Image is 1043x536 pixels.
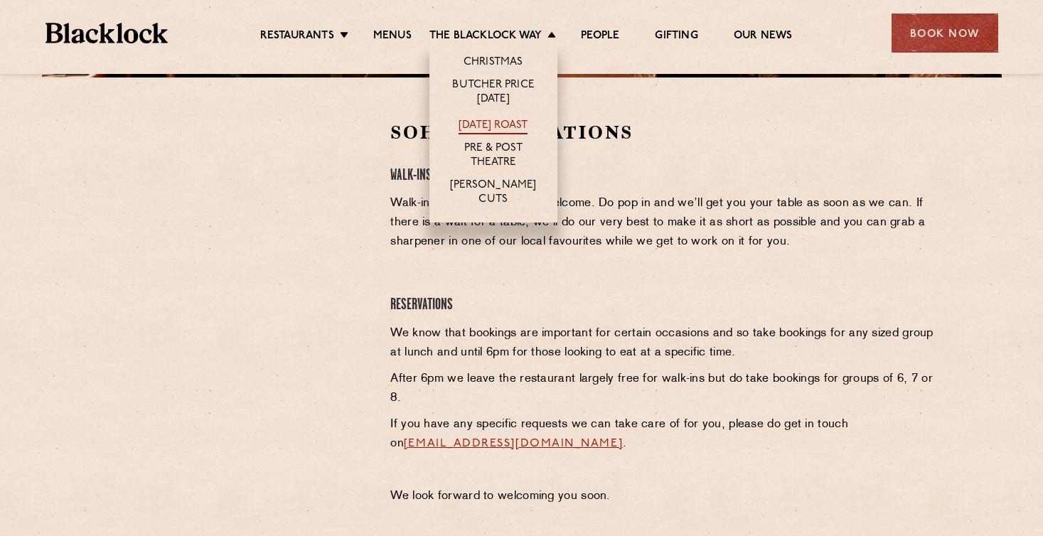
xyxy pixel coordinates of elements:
a: The Blacklock Way [429,29,542,45]
p: If you have any specific requests we can take care of for you, please do get in touch on . [390,415,936,454]
p: After 6pm we leave the restaurant largely free for walk-ins but do take bookings for groups of 6,... [390,370,936,408]
div: Book Now [892,14,998,53]
a: Pre & Post Theatre [444,141,543,171]
a: Restaurants [260,29,334,45]
a: [EMAIL_ADDRESS][DOMAIN_NAME] [404,438,623,449]
a: [DATE] Roast [459,119,528,134]
p: We look forward to welcoming you soon. [390,487,936,506]
p: Walk-ins are always warmly welcome. Do pop in and we’ll get you your table as soon as we can. If ... [390,194,936,252]
a: Our News [734,29,793,45]
a: [PERSON_NAME] Cuts [444,178,543,208]
img: BL_Textured_Logo-footer-cropped.svg [46,23,169,43]
a: Menus [373,29,412,45]
h2: Soho Reservations [390,120,936,145]
a: People [581,29,619,45]
h4: Reservations [390,296,936,315]
p: We know that bookings are important for certain occasions and so take bookings for any sized grou... [390,324,936,363]
iframe: OpenTable make booking widget [159,120,318,334]
a: Butcher Price [DATE] [444,78,543,108]
a: Gifting [655,29,697,45]
h4: Walk-Ins [390,166,936,186]
a: Christmas [464,55,523,71]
